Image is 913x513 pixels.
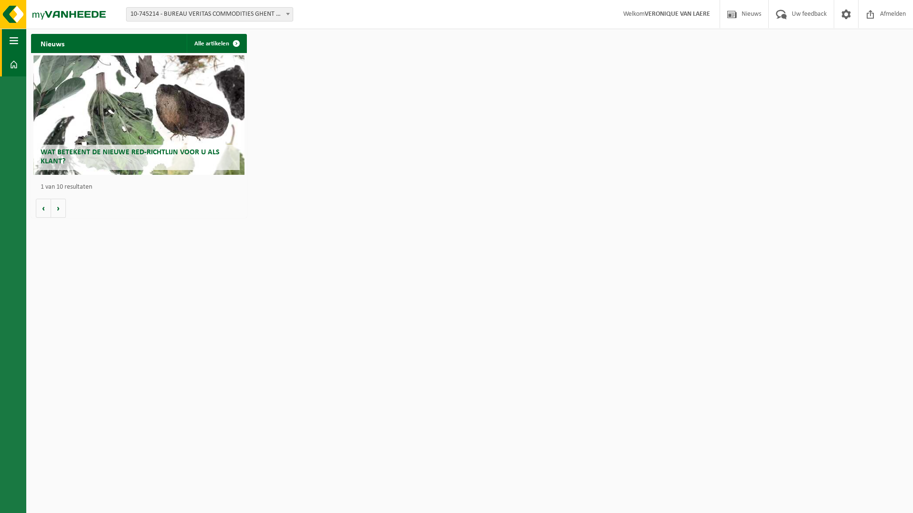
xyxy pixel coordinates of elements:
p: 1 van 10 resultaten [41,184,242,191]
button: Vorige [36,199,51,218]
a: Wat betekent de nieuwe RED-richtlijn voor u als klant? [33,55,245,175]
strong: VERONIQUE VAN LAERE [645,11,710,18]
span: Wat betekent de nieuwe RED-richtlijn voor u als klant? [41,149,220,165]
button: Volgende [51,199,66,218]
span: 10-745214 - BUREAU VERITAS COMMODITIES GHENT NV - DESTELDONK [126,7,293,21]
h2: Nieuws [31,34,74,53]
span: 10-745214 - BUREAU VERITAS COMMODITIES GHENT NV - DESTELDONK [127,8,293,21]
a: Alle artikelen [187,34,246,53]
